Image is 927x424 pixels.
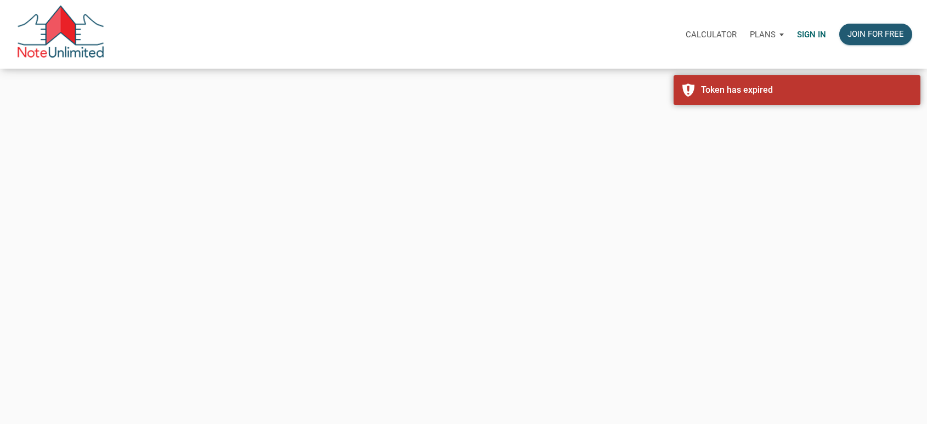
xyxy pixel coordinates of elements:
[686,30,737,40] p: Calculator
[750,30,776,40] p: Plans
[790,17,833,52] a: Sign in
[833,17,919,52] a: Join for free
[847,28,904,41] div: Join for free
[16,5,105,63] img: NoteUnlimited
[839,24,912,45] button: Join for free
[743,17,790,52] a: Plans
[701,83,912,97] div: Token has expired
[743,18,790,51] button: Plans
[679,17,743,52] a: Calculator
[797,30,826,40] p: Sign in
